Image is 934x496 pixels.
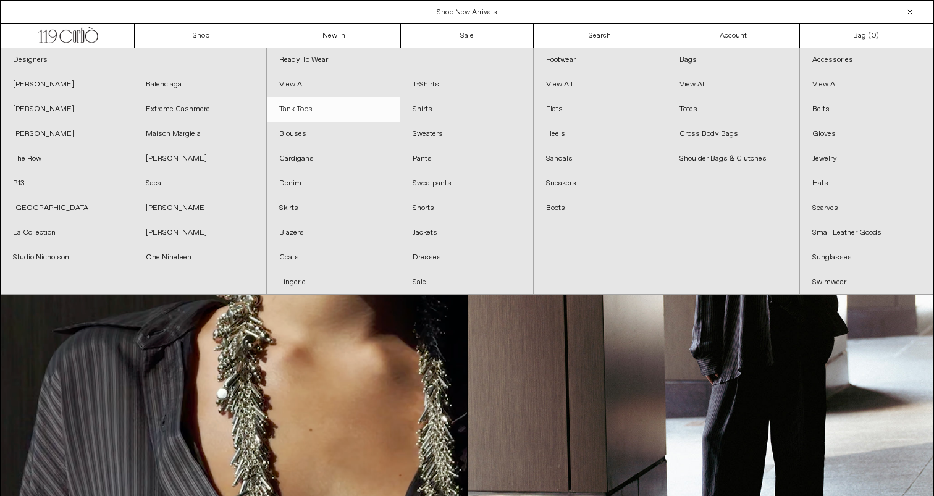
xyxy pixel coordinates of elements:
[1,97,133,122] a: [PERSON_NAME]
[800,72,933,97] a: View All
[401,24,534,48] a: Sale
[267,245,400,270] a: Coats
[400,146,533,171] a: Pants
[800,171,933,196] a: Hats
[667,146,800,171] a: Shoulder Bags & Clutches
[400,270,533,295] a: Sale
[1,245,133,270] a: Studio Nicholson
[133,221,266,245] a: [PERSON_NAME]
[267,270,400,295] a: Lingerie
[1,72,133,97] a: [PERSON_NAME]
[534,122,667,146] a: Heels
[871,30,879,41] span: )
[133,245,266,270] a: One Nineteen
[400,97,533,122] a: Shirts
[133,196,266,221] a: [PERSON_NAME]
[133,97,266,122] a: Extreme Cashmere
[1,221,133,245] a: La Collection
[133,171,266,196] a: Sacai
[800,24,933,48] a: Bag ()
[267,122,400,146] a: Blouses
[400,196,533,221] a: Shorts
[267,171,400,196] a: Denim
[267,196,400,221] a: Skirts
[800,122,933,146] a: Gloves
[534,146,667,171] a: Sandals
[133,146,266,171] a: [PERSON_NAME]
[267,48,532,72] a: Ready To Wear
[800,221,933,245] a: Small Leather Goods
[800,196,933,221] a: Scarves
[1,122,133,146] a: [PERSON_NAME]
[800,146,933,171] a: Jewelry
[267,97,400,122] a: Tank Tops
[667,24,800,48] a: Account
[667,97,800,122] a: Totes
[534,196,667,221] a: Boots
[667,48,800,72] a: Bags
[800,245,933,270] a: Sunglasses
[800,97,933,122] a: Belts
[400,171,533,196] a: Sweatpants
[667,122,800,146] a: Cross Body Bags
[1,48,266,72] a: Designers
[800,48,933,72] a: Accessories
[267,221,400,245] a: Blazers
[1,146,133,171] a: The Row
[800,270,933,295] a: Swimwear
[534,48,667,72] a: Footwear
[534,171,667,196] a: Sneakers
[1,171,133,196] a: R13
[400,221,533,245] a: Jackets
[133,72,266,97] a: Balenciaga
[871,31,876,41] span: 0
[400,245,533,270] a: Dresses
[400,72,533,97] a: T-Shirts
[267,146,400,171] a: Cardigans
[437,7,497,17] a: Shop New Arrivals
[534,97,667,122] a: Flats
[267,24,400,48] a: New In
[534,24,667,48] a: Search
[534,72,667,97] a: View All
[667,72,800,97] a: View All
[1,196,133,221] a: [GEOGRAPHIC_DATA]
[267,72,400,97] a: View All
[133,122,266,146] a: Maison Margiela
[135,24,267,48] a: Shop
[400,122,533,146] a: Sweaters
